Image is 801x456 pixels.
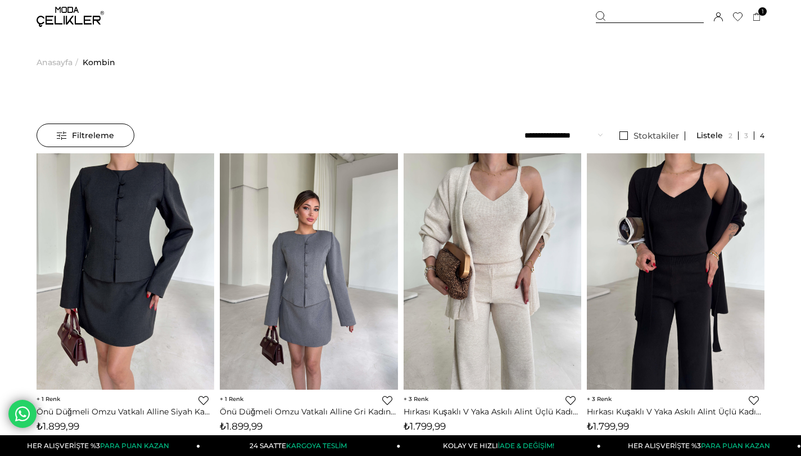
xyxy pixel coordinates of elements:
span: 3 [404,395,428,403]
a: HER ALIŞVERİŞTE %3PARA PUAN KAZAN [601,435,801,456]
li: > [37,34,81,91]
span: PARA PUAN KAZAN [100,441,169,450]
img: logo [37,7,104,27]
img: Önü Düğmeli Omzu Vatkalı Alline Gri Kadın Ceket 26K107 [220,153,397,390]
a: Favorilere Ekle [565,395,576,405]
a: 24 SAATTEKARGOYA TESLİM [200,435,400,456]
a: Stoktakiler [614,131,685,140]
span: ₺1.899,99 [220,421,263,432]
a: Hırkası Kuşaklı V Yaka Askılı Alint Üçlü Kadın Taş Triko Takım 26K095 [404,407,581,417]
span: İADE & DEĞİŞİM! [498,441,554,450]
img: Hırkası Kuşaklı V Yaka Askılı Alint Üçlü Kadın Siyah Triko Takım 26K095 [587,153,764,390]
a: Favorilere Ekle [749,395,759,405]
img: Önü Düğmeli Omzu Vatkalı Alline Siyah Kadın Ceket 26K107 [37,153,214,390]
span: ₺1.799,99 [404,421,446,432]
span: 1 [758,7,767,16]
span: KARGOYA TESLİM [286,441,347,450]
a: Önü Düğmeli Omzu Vatkalı Alline Gri Kadın Ceket 26K107 [220,407,397,417]
a: Anasayfa [37,34,73,91]
span: 3 [587,395,612,403]
a: Önü Düğmeli Omzu Vatkalı Alline Siyah Kadın Ceket 26K107 [37,407,214,417]
a: Kombin [83,34,115,91]
span: Stoktakiler [633,130,679,141]
span: 1 [220,395,243,403]
span: ₺1.899,99 [37,421,79,432]
a: Hırkası Kuşaklı V Yaka Askılı Alint Üçlü Kadın Siyah Triko Takım 26K095 [587,407,764,417]
a: KOLAY VE HIZLIİADE & DEĞİŞİM! [401,435,601,456]
span: ₺1.799,99 [587,421,629,432]
a: Favorilere Ekle [198,395,209,405]
img: Hırkası Kuşaklı V Yaka Askılı Alint Üçlü Kadın Taş Triko Takım 26K095 [404,153,581,390]
span: PARA PUAN KAZAN [701,441,770,450]
a: 1 [753,13,761,21]
a: Favorilere Ekle [382,395,392,405]
span: 1 [37,395,60,403]
span: Filtreleme [57,124,114,147]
